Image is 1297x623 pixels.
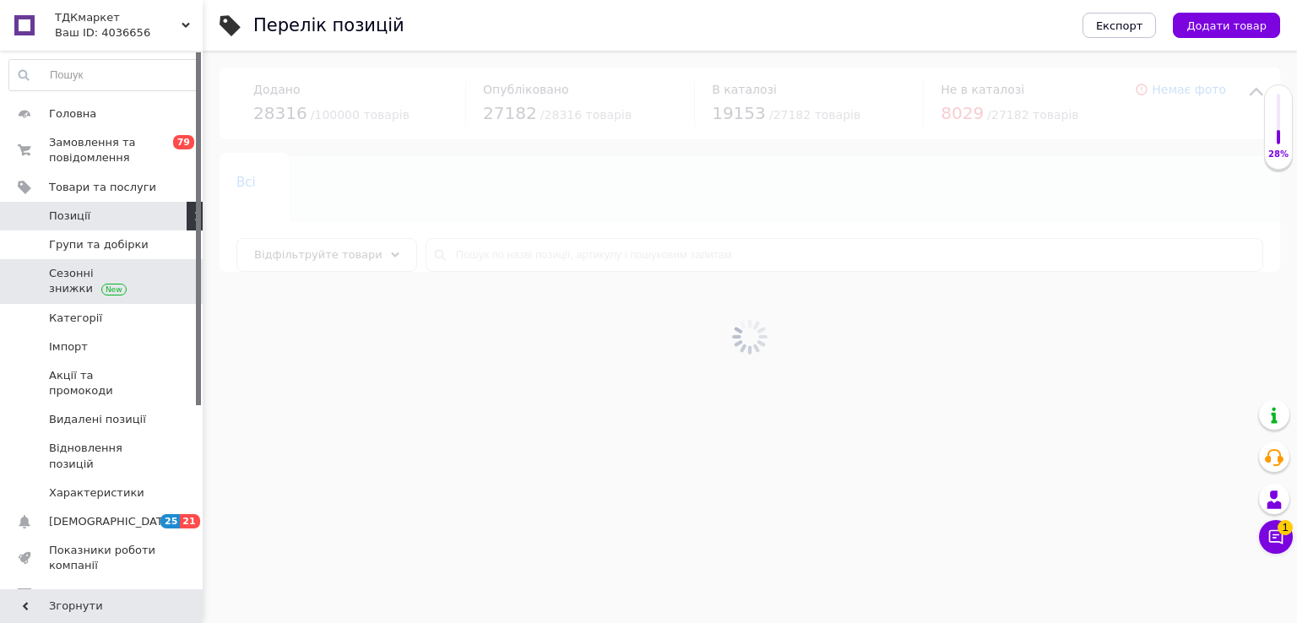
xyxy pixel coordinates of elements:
div: Ваш ID: 4036656 [55,25,203,41]
span: Товари та послуги [49,180,156,195]
span: [DEMOGRAPHIC_DATA] [49,514,174,529]
button: Додати товар [1173,13,1280,38]
span: Акції та промокоди [49,368,156,398]
span: ТДКмаркет [55,10,182,25]
span: 1 [1278,516,1293,531]
span: Відновлення позицій [49,441,156,471]
span: Головна [49,106,96,122]
span: Характеристики [49,485,144,501]
span: Імпорт [49,339,88,355]
div: Перелік позицій [253,17,404,35]
span: Відгуки [49,588,93,603]
span: Замовлення та повідомлення [49,135,156,165]
span: Групи та добірки [49,237,149,252]
button: Експорт [1083,13,1157,38]
span: 25 [160,514,180,528]
div: 28% [1265,149,1292,160]
span: Категорії [49,311,102,326]
span: Позиції [49,209,90,224]
span: 21 [180,514,199,528]
span: 79 [173,135,194,149]
span: Сезонні знижки [49,266,156,296]
button: Чат з покупцем1 [1259,520,1293,554]
span: Показники роботи компанії [49,543,156,573]
span: Експорт [1096,19,1143,32]
span: Видалені позиції [49,412,146,427]
span: Додати товар [1186,19,1267,32]
input: Пошук [9,60,198,90]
